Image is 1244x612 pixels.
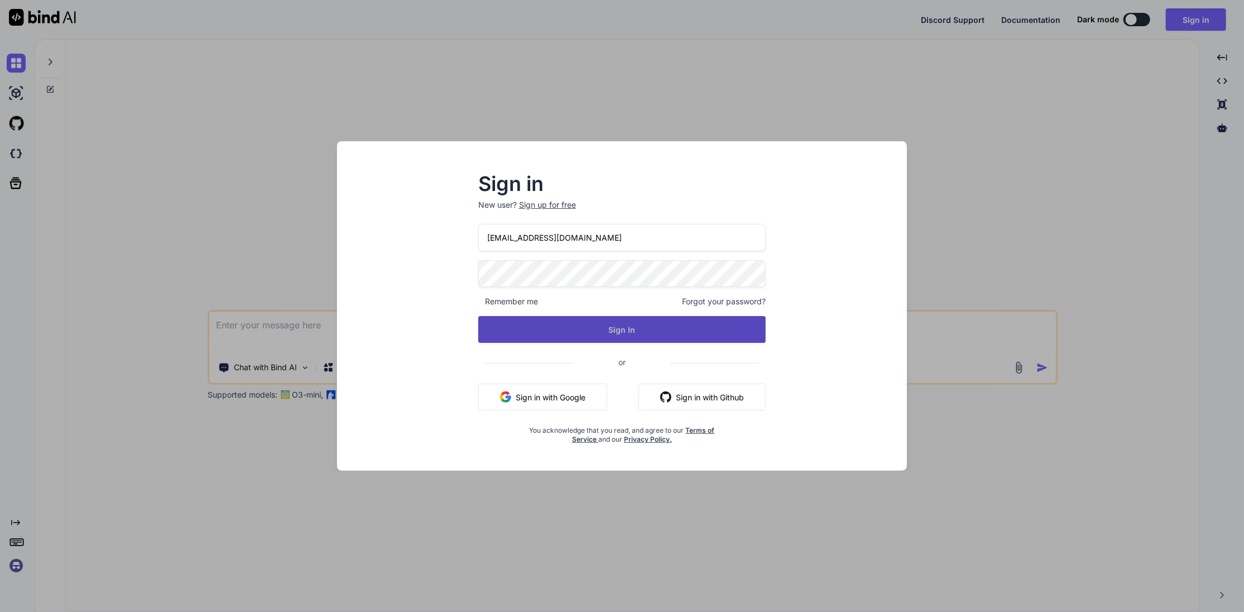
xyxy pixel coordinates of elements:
[478,175,766,193] h2: Sign in
[478,199,766,224] p: New user?
[574,348,670,376] span: or
[624,435,672,443] a: Privacy Policy.
[478,384,607,410] button: Sign in with Google
[526,419,718,444] div: You acknowledge that you read, and agree to our and our
[519,199,576,211] div: Sign up for free
[660,391,671,403] img: github
[478,224,766,251] input: Login or Email
[478,296,538,307] span: Remember me
[478,316,766,343] button: Sign In
[572,426,715,443] a: Terms of Service
[638,384,766,410] button: Sign in with Github
[500,391,511,403] img: google
[682,296,766,307] span: Forgot your password?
